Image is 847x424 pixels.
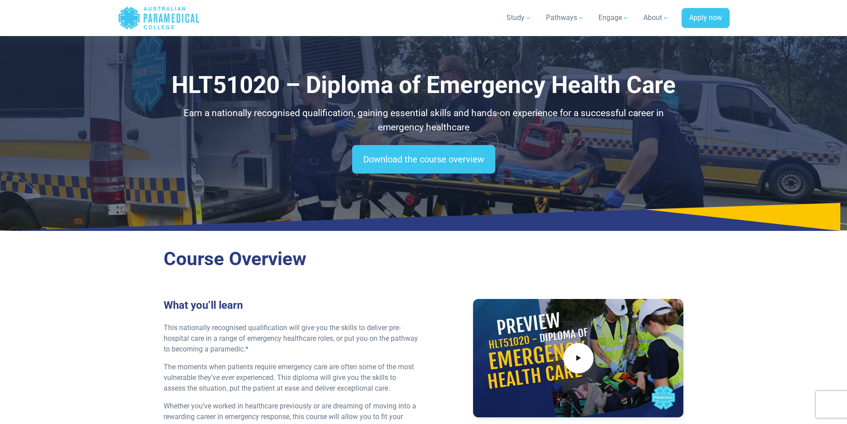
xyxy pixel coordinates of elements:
[164,71,684,99] h1: HLT51020 – Diploma of Emergency Health Care
[118,4,200,32] a: Australian Paramedical College
[541,5,590,30] a: Pathways
[638,5,674,30] a: About
[164,106,684,134] p: Earn a nationally recognised qualification, gaining essential skills and hands-on experience for ...
[352,145,495,174] a: Download the course overview
[501,5,537,30] a: Study
[593,5,634,30] a: Engage
[682,8,730,28] a: Apply now
[164,299,418,312] h3: What you’ll learn
[164,248,684,271] h2: Course Overview
[164,323,418,355] p: This nationally recognised qualification will give you the skills to deliver pre-hospital care in...
[164,362,418,394] p: The moments when patients require emergency care are often some of the most vulnerable they’ve ev...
